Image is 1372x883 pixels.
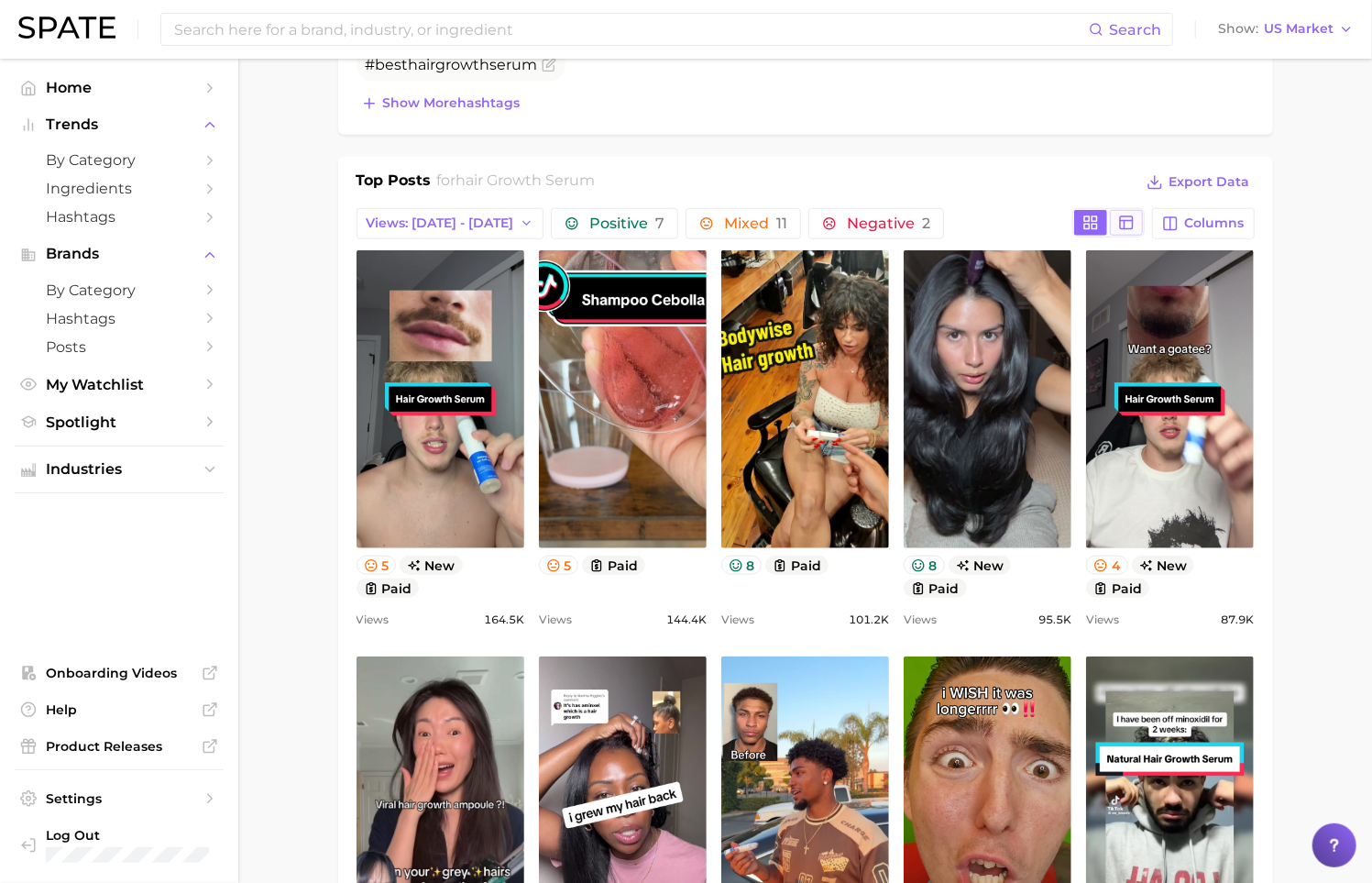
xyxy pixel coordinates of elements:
[46,461,192,478] span: Industries
[1038,609,1071,631] span: 95.5k
[582,556,645,575] button: paid
[436,170,595,197] h2: for
[383,95,521,111] span: Show more hashtags
[357,208,544,239] button: Views: [DATE] - [DATE]
[400,556,463,575] span: new
[904,609,937,631] span: Views
[15,304,224,333] a: Hashtags
[15,111,224,138] button: Trends
[904,556,945,575] button: 8
[15,174,224,203] a: Ingredients
[46,376,192,393] span: My Watchlist
[1132,556,1195,575] span: new
[15,276,224,304] a: by Category
[1152,208,1254,239] button: Columns
[456,171,595,189] span: hair growth serum
[46,790,192,807] span: Settings
[46,208,192,226] span: Hashtags
[46,701,192,718] span: Help
[849,609,889,631] span: 101.2k
[46,180,192,197] span: Ingredients
[15,240,224,268] button: Brands
[539,609,572,631] span: Views
[357,556,397,575] button: 5
[46,281,192,299] span: by Category
[357,170,432,197] h1: Top Posts
[46,665,192,681] span: Onboarding Videos
[1264,24,1334,34] span: US Market
[1218,24,1258,34] span: Show
[46,414,192,431] span: Spotlight
[1213,17,1358,41] button: ShowUS Market
[655,215,664,232] span: 7
[15,785,224,812] a: Settings
[1142,170,1254,195] button: Export Data
[436,56,490,73] span: growth
[904,579,967,598] button: paid
[922,215,930,232] span: 2
[666,609,707,631] span: 144.4k
[172,14,1089,45] input: Search here for a brand, industry, or ingredient
[357,91,525,116] button: Show morehashtags
[1086,609,1119,631] span: Views
[409,56,436,73] span: hair
[15,203,224,231] a: Hashtags
[46,310,192,327] span: Hashtags
[15,146,224,174] a: by Category
[542,58,556,72] button: Flag as miscategorized or irrelevant
[357,609,390,631] span: Views
[1086,556,1128,575] button: 4
[357,579,420,598] button: paid
[724,216,787,231] span: Mixed
[949,556,1012,575] span: new
[776,215,787,232] span: 11
[15,822,224,868] a: Log out. Currently logged in with e-mail adam@spate.nyc.
[1109,21,1161,39] span: Search
[15,659,224,687] a: Onboarding Videos
[15,370,224,399] a: My Watchlist
[46,246,192,262] span: Brands
[1086,579,1149,598] button: paid
[490,56,538,73] span: serum
[484,609,524,631] span: 164.5k
[46,738,192,755] span: Product Releases
[721,556,763,575] button: 8
[46,338,192,356] span: Posts
[539,556,579,575] button: 5
[589,216,664,231] span: Positive
[46,151,192,169] span: by Category
[18,17,115,39] img: SPATE
[15,408,224,436] a: Spotlight
[367,215,514,231] span: Views: [DATE] - [DATE]
[847,216,930,231] span: Negative
[1169,174,1250,190] span: Export Data
[46,827,209,844] span: Log Out
[15,333,224,361] a: Posts
[1185,215,1245,231] span: Columns
[15,73,224,102] a: Home
[1221,609,1254,631] span: 87.9k
[15,696,224,723] a: Help
[46,79,192,96] span: Home
[15,456,224,483] button: Industries
[765,556,829,575] button: paid
[721,609,754,631] span: Views
[15,733,224,760] a: Product Releases
[46,116,192,133] span: Trends
[366,56,538,73] span: #best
